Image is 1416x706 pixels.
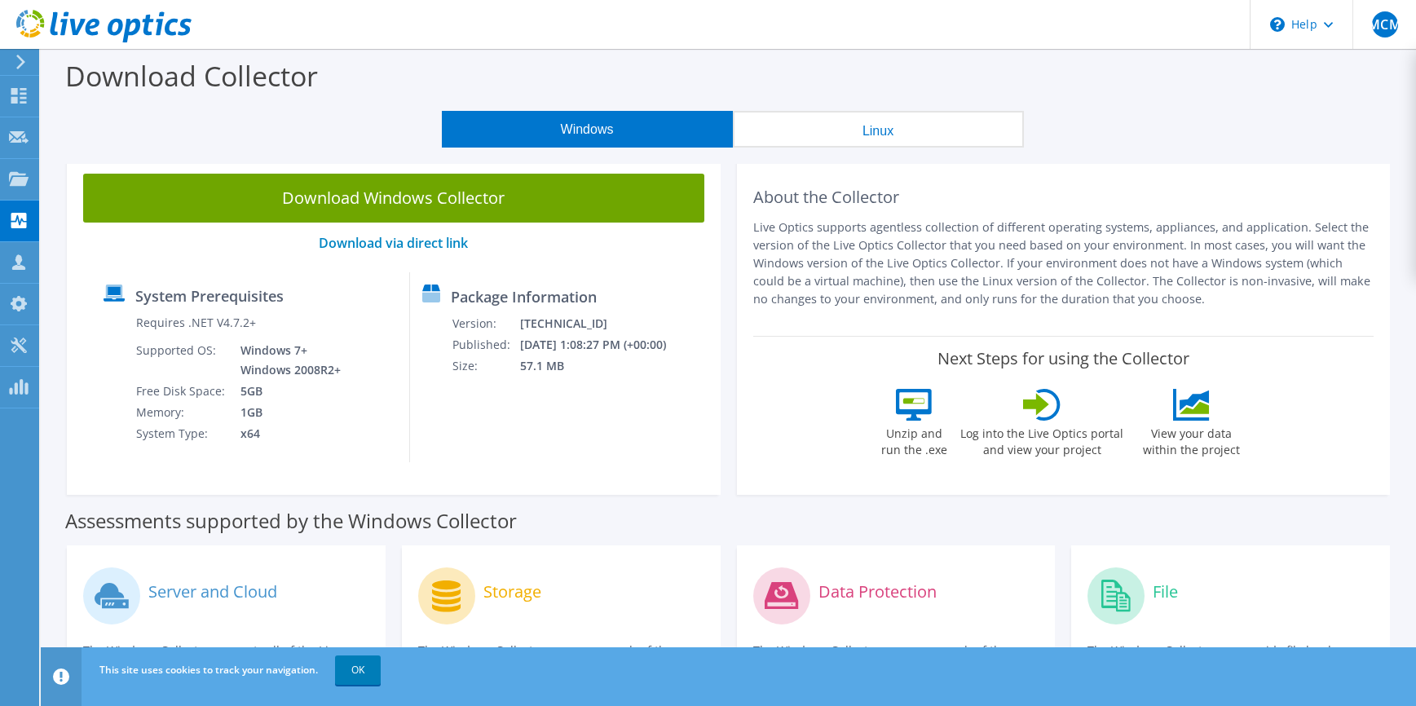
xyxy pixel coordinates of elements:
[83,642,369,677] p: The Windows Collector supports all of the Live Optics compute and cloud assessments.
[228,402,344,423] td: 1GB
[1270,17,1285,32] svg: \n
[99,663,318,677] span: This site uses cookies to track your navigation.
[519,334,688,355] td: [DATE] 1:08:27 PM (+00:00)
[135,381,228,402] td: Free Disk Space:
[1372,11,1398,38] span: MCM
[148,584,277,600] label: Server and Cloud
[228,381,344,402] td: 5GB
[451,289,597,305] label: Package Information
[135,340,228,381] td: Supported OS:
[65,57,318,95] label: Download Collector
[818,584,937,600] label: Data Protection
[753,188,1374,207] h2: About the Collector
[1132,421,1250,458] label: View your data within the project
[959,421,1124,458] label: Log into the Live Optics portal and view your project
[519,313,688,334] td: [TECHNICAL_ID]
[319,234,468,252] a: Download via direct link
[135,288,284,304] label: System Prerequisites
[418,642,704,677] p: The Windows Collector can assess each of the following storage systems.
[733,111,1024,148] button: Linux
[753,218,1374,308] p: Live Optics supports agentless collection of different operating systems, appliances, and applica...
[136,315,256,331] label: Requires .NET V4.7.2+
[753,642,1039,677] p: The Windows Collector can assess each of the following DPS applications.
[83,174,704,223] a: Download Windows Collector
[1153,584,1178,600] label: File
[876,421,951,458] label: Unzip and run the .exe
[335,655,381,685] a: OK
[442,111,733,148] button: Windows
[1087,642,1374,677] p: The Windows Collector can provide file level assessments.
[519,355,688,377] td: 57.1 MB
[228,423,344,444] td: x64
[452,313,519,334] td: Version:
[135,423,228,444] td: System Type:
[937,349,1189,368] label: Next Steps for using the Collector
[452,355,519,377] td: Size:
[135,402,228,423] td: Memory:
[452,334,519,355] td: Published:
[65,513,517,529] label: Assessments supported by the Windows Collector
[228,340,344,381] td: Windows 7+ Windows 2008R2+
[483,584,541,600] label: Storage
